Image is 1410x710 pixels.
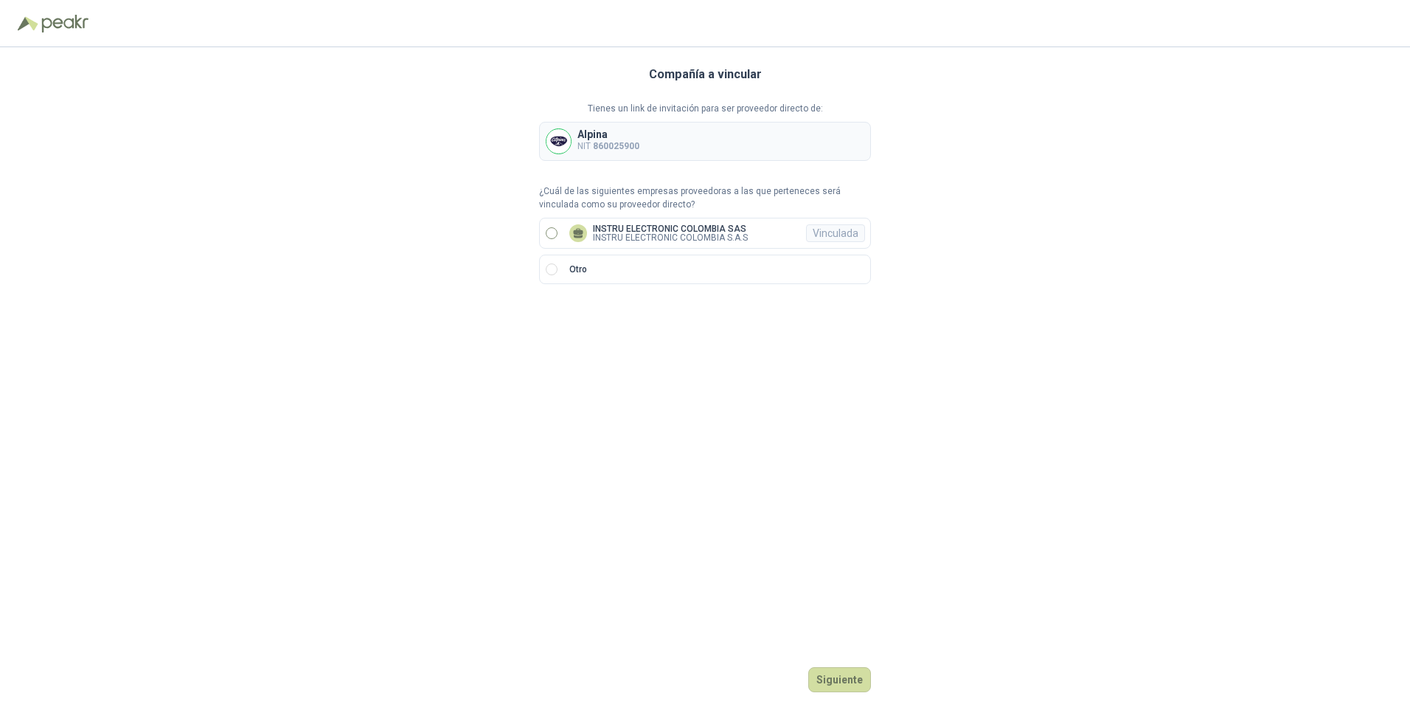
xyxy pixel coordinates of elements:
[41,15,88,32] img: Peakr
[539,185,871,213] p: ¿Cuál de las siguientes empresas proveedoras a las que perteneces será vinculada como su proveedo...
[593,141,639,151] b: 860025900
[806,224,865,242] div: Vinculada
[539,102,871,116] p: Tienes un link de invitación para ser proveedor directo de:
[649,65,762,84] h3: Compañía a vincular
[808,667,871,692] button: Siguiente
[577,139,639,154] p: NIT
[593,224,748,233] p: INSTRU ELECTRONIC COLOMBIA SAS
[18,16,38,31] img: Logo
[577,129,639,139] p: Alpina
[593,233,748,242] p: INSTRU ELECTRONIC COLOMBIA S.A.S
[569,263,587,277] p: Otro
[546,129,571,154] img: Company Logo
